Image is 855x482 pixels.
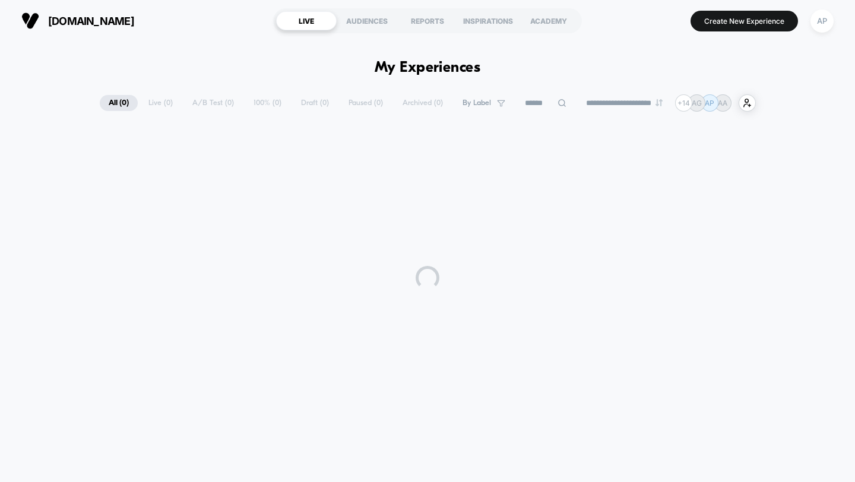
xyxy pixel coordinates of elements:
button: Create New Experience [691,11,798,31]
div: AP [810,9,834,33]
p: AP [705,99,714,107]
div: INSPIRATIONS [458,11,518,30]
span: [DOMAIN_NAME] [48,15,134,27]
img: end [655,99,663,106]
div: LIVE [276,11,337,30]
button: AP [807,9,837,33]
div: AUDIENCES [337,11,397,30]
div: REPORTS [397,11,458,30]
h1: My Experiences [375,59,481,77]
span: By Label [463,99,491,107]
button: [DOMAIN_NAME] [18,11,138,30]
div: ACADEMY [518,11,579,30]
span: All ( 0 ) [100,95,138,111]
p: AG [692,99,702,107]
p: AA [718,99,727,107]
div: + 14 [675,94,692,112]
img: Visually logo [21,12,39,30]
